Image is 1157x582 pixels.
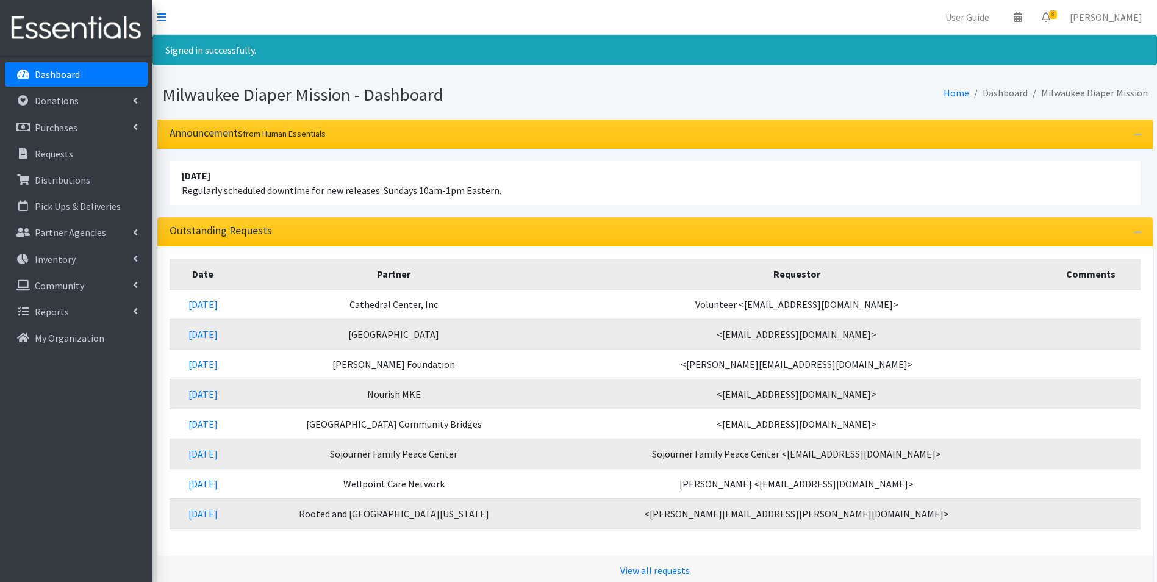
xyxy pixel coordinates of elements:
p: Community [35,279,84,292]
h1: Milwaukee Diaper Mission - Dashboard [162,84,651,106]
h3: Announcements [170,127,326,140]
div: Signed in successfully. [152,35,1157,65]
th: Comments [1042,259,1140,289]
td: [GEOGRAPHIC_DATA] Community Bridges [237,409,551,439]
p: Distributions [35,174,90,186]
p: Requests [35,148,73,160]
p: Reports [35,306,69,318]
td: Nourish MKE [237,379,551,409]
img: HumanEssentials [5,8,148,49]
td: Sojourner Family Peace Center <[EMAIL_ADDRESS][DOMAIN_NAME]> [551,439,1042,469]
a: [DATE] [188,478,218,490]
a: [PERSON_NAME] [1060,5,1152,29]
li: Dashboard [969,84,1028,102]
a: View all requests [620,564,690,577]
a: [DATE] [188,388,218,400]
a: [DATE] [188,448,218,460]
p: Partner Agencies [35,226,106,239]
th: Date [170,259,237,289]
td: <[EMAIL_ADDRESS][DOMAIN_NAME]> [551,379,1042,409]
td: <[EMAIL_ADDRESS][DOMAIN_NAME]> [551,319,1042,349]
a: [DATE] [188,418,218,430]
td: Cathedral Center, Inc [237,289,551,320]
a: 8 [1032,5,1060,29]
th: Requestor [551,259,1042,289]
th: Partner [237,259,551,289]
p: Inventory [35,253,76,265]
a: My Organization [5,326,148,350]
a: [DATE] [188,328,218,340]
span: 8 [1049,10,1057,19]
li: Regularly scheduled downtime for new releases: Sundays 10am-1pm Eastern. [170,161,1141,205]
a: Pick Ups & Deliveries [5,194,148,218]
a: Partner Agencies [5,220,148,245]
li: Milwaukee Diaper Mission [1028,84,1148,102]
p: Pick Ups & Deliveries [35,200,121,212]
td: <[PERSON_NAME][EMAIL_ADDRESS][PERSON_NAME][DOMAIN_NAME]> [551,498,1042,528]
td: Rooted and [GEOGRAPHIC_DATA][US_STATE] [237,498,551,528]
p: Donations [35,95,79,107]
td: <[PERSON_NAME][EMAIL_ADDRESS][DOMAIN_NAME]> [551,349,1042,379]
a: Inventory [5,247,148,271]
h3: Outstanding Requests [170,225,272,237]
strong: [DATE] [182,170,210,182]
a: User Guide [936,5,999,29]
td: Wellpoint Care Network [237,469,551,498]
a: Community [5,273,148,298]
a: Reports [5,300,148,324]
a: Distributions [5,168,148,192]
a: Requests [5,142,148,166]
a: [DATE] [188,508,218,520]
a: Home [944,87,969,99]
a: Purchases [5,115,148,140]
td: Sojourner Family Peace Center [237,439,551,469]
td: [GEOGRAPHIC_DATA] [237,319,551,349]
a: Dashboard [5,62,148,87]
a: Donations [5,88,148,113]
td: Volunteer <[EMAIL_ADDRESS][DOMAIN_NAME]> [551,289,1042,320]
td: [PERSON_NAME] <[EMAIL_ADDRESS][DOMAIN_NAME]> [551,469,1042,498]
a: [DATE] [188,358,218,370]
p: My Organization [35,332,104,344]
td: [PERSON_NAME] Foundation [237,349,551,379]
td: <[EMAIL_ADDRESS][DOMAIN_NAME]> [551,409,1042,439]
small: from Human Essentials [243,128,326,139]
a: [DATE] [188,298,218,311]
p: Purchases [35,121,77,134]
p: Dashboard [35,68,80,81]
